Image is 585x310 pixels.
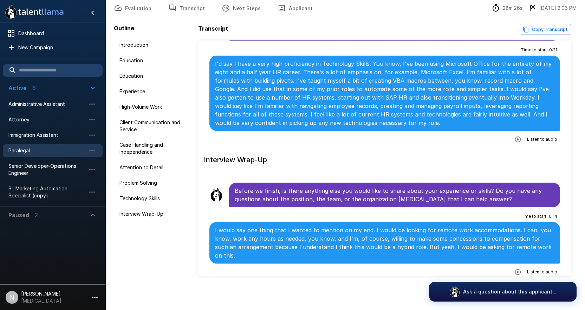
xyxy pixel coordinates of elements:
[215,59,554,127] p: I'd say I have a very high proficiency in Technology Skills. You know, I've been using Microsoft ...
[119,141,190,156] span: Case Handling and Independence
[119,72,190,80] span: Education
[204,148,566,167] h6: Interview Wrap-Up
[114,25,134,32] b: Outline
[119,179,190,186] span: Problem Solving
[520,213,547,220] span: Time to start :
[503,5,522,12] p: 28m 26s
[520,24,571,35] button: Copy transcript
[114,116,195,136] div: Client Communication and Service
[527,268,557,276] span: Listen to audio
[119,103,190,110] span: High-Volume Work
[114,161,195,174] div: Attention to Detail
[114,85,195,98] div: Experience
[114,39,195,51] div: Introduction
[119,57,190,64] span: Education
[209,188,223,202] img: llama_clean.png
[114,208,195,220] div: Interview Wrap-Up
[114,192,195,205] div: Technology Skills
[114,139,195,158] div: Case Handling and Independence
[119,210,190,217] span: Interview Wrap-Up
[119,195,190,202] span: Technology Skills
[119,88,190,95] span: Experience
[549,46,557,53] span: 0 : 21
[119,42,190,49] span: Introduction
[539,5,577,12] p: [DATE] 2:06 PM
[449,286,460,297] img: logo_glasses@2x.png
[119,164,190,171] span: Attention to Detail
[429,282,577,302] button: Ask a question about this applicant...
[114,70,195,82] div: Education
[492,4,522,12] div: The time between starting and completing the interview
[119,119,190,133] span: Client Communication and Service
[114,54,195,67] div: Education
[114,101,195,113] div: High-Volume Work
[235,186,554,203] p: Before we finish, is there anything else you would like to share about your experience or skills?...
[463,288,557,295] p: Ask a question about this applicant...
[521,46,548,53] span: Time to start :
[198,25,228,32] b: Transcript
[528,4,577,12] div: The date and time when the interview was completed
[114,177,195,189] div: Problem Solving
[215,226,554,260] p: I would say one thing that I wanted to mention on my end. I would be looking for remote work acco...
[527,136,557,143] span: Listen to audio
[549,213,557,220] span: 0 : 14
